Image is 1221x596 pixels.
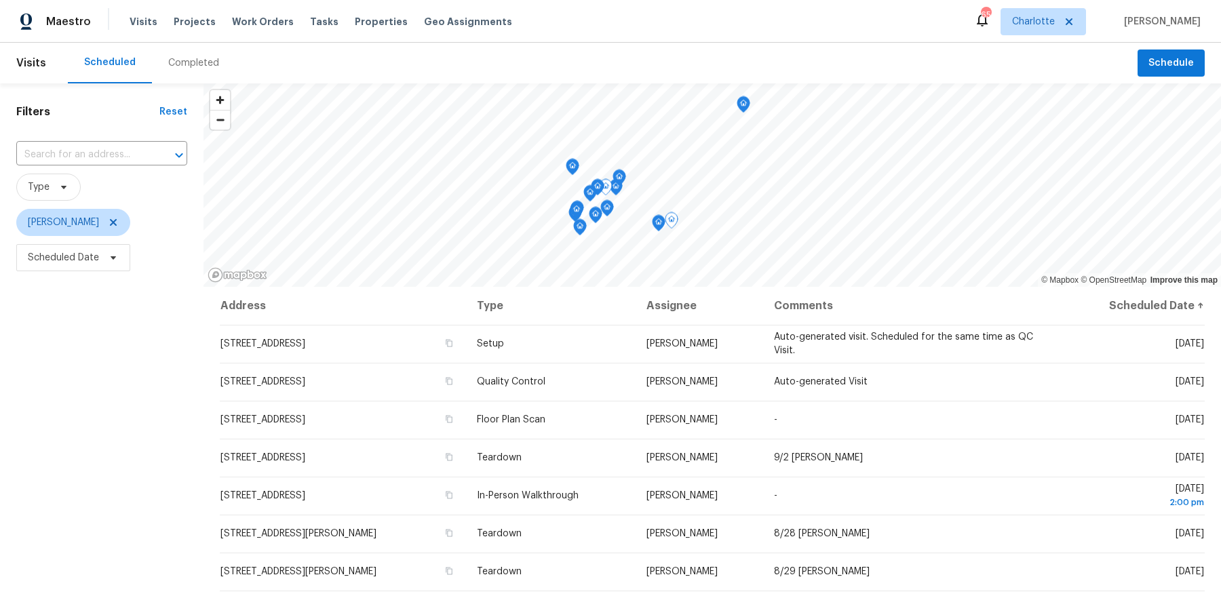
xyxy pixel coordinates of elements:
span: Charlotte [1012,15,1055,28]
span: Geo Assignments [424,15,512,28]
span: In-Person Walkthrough [477,491,579,500]
button: Copy Address [443,337,455,349]
div: 2:00 pm [1070,496,1204,509]
span: - [774,415,777,424]
div: Scheduled [84,56,136,69]
div: Map marker [737,96,750,117]
span: [STREET_ADDRESS] [220,453,305,462]
span: [DATE] [1176,453,1204,462]
span: [STREET_ADDRESS] [220,491,305,500]
span: - [774,491,777,500]
a: Mapbox [1041,275,1079,285]
span: Floor Plan Scan [477,415,545,424]
div: Map marker [665,212,678,233]
th: Address [220,287,466,325]
span: 8/29 [PERSON_NAME] [774,567,870,576]
span: Work Orders [232,15,294,28]
a: Improve this map [1150,275,1218,285]
th: Type [466,287,636,325]
span: [PERSON_NAME] [646,339,718,349]
th: Scheduled Date ↑ [1059,287,1205,325]
span: [PERSON_NAME] [646,453,718,462]
input: Search for an address... [16,144,149,165]
span: [DATE] [1070,484,1204,509]
span: [STREET_ADDRESS] [220,339,305,349]
span: 8/28 [PERSON_NAME] [774,529,870,538]
button: Zoom out [210,110,230,130]
span: Visits [16,48,46,78]
span: Maestro [46,15,91,28]
span: Tasks [310,17,338,26]
span: Projects [174,15,216,28]
canvas: Map [203,83,1221,287]
div: Map marker [591,179,604,200]
span: [PERSON_NAME] [646,415,718,424]
span: [DATE] [1176,529,1204,538]
span: [PERSON_NAME] [28,216,99,229]
span: Schedule [1148,55,1194,72]
div: Map marker [570,201,584,222]
span: [PERSON_NAME] [646,529,718,538]
div: Map marker [583,185,597,206]
span: [STREET_ADDRESS][PERSON_NAME] [220,567,376,576]
span: Zoom out [210,111,230,130]
div: Map marker [573,219,587,240]
span: Visits [130,15,157,28]
span: [DATE] [1176,339,1204,349]
div: Map marker [568,205,582,226]
div: Map marker [600,200,614,221]
button: Open [170,146,189,165]
th: Comments [763,287,1059,325]
div: Map marker [652,215,665,236]
div: Map marker [613,170,626,191]
span: [STREET_ADDRESS] [220,377,305,386]
span: Setup [477,339,504,349]
button: Copy Address [443,413,455,425]
span: [STREET_ADDRESS] [220,415,305,424]
div: Map marker [599,179,613,200]
h1: Filters [16,105,159,119]
button: Copy Address [443,489,455,501]
button: Schedule [1138,49,1205,77]
span: Teardown [477,567,522,576]
span: [DATE] [1176,377,1204,386]
span: [STREET_ADDRESS][PERSON_NAME] [220,529,376,538]
div: Completed [168,56,219,70]
span: Auto-generated visit. Scheduled for the same time as QC Visit. [774,332,1033,355]
div: Map marker [566,159,579,180]
span: [PERSON_NAME] [646,567,718,576]
span: Quality Control [477,377,545,386]
span: Auto-generated Visit [774,377,868,386]
button: Copy Address [443,565,455,577]
button: Copy Address [443,527,455,539]
span: [PERSON_NAME] [1119,15,1201,28]
a: Mapbox homepage [208,267,267,283]
span: [DATE] [1176,415,1204,424]
span: Teardown [477,453,522,462]
span: Scheduled Date [28,251,99,264]
div: 65 [981,8,990,22]
button: Copy Address [443,451,455,463]
span: 9/2 [PERSON_NAME] [774,453,863,462]
div: Map marker [589,207,602,228]
span: [PERSON_NAME] [646,377,718,386]
span: Properties [355,15,408,28]
span: Type [28,180,50,194]
span: Teardown [477,529,522,538]
div: Reset [159,105,187,119]
th: Assignee [636,287,763,325]
div: Map marker [570,202,583,223]
button: Zoom in [210,90,230,110]
span: [DATE] [1176,567,1204,576]
a: OpenStreetMap [1081,275,1146,285]
span: [PERSON_NAME] [646,491,718,500]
